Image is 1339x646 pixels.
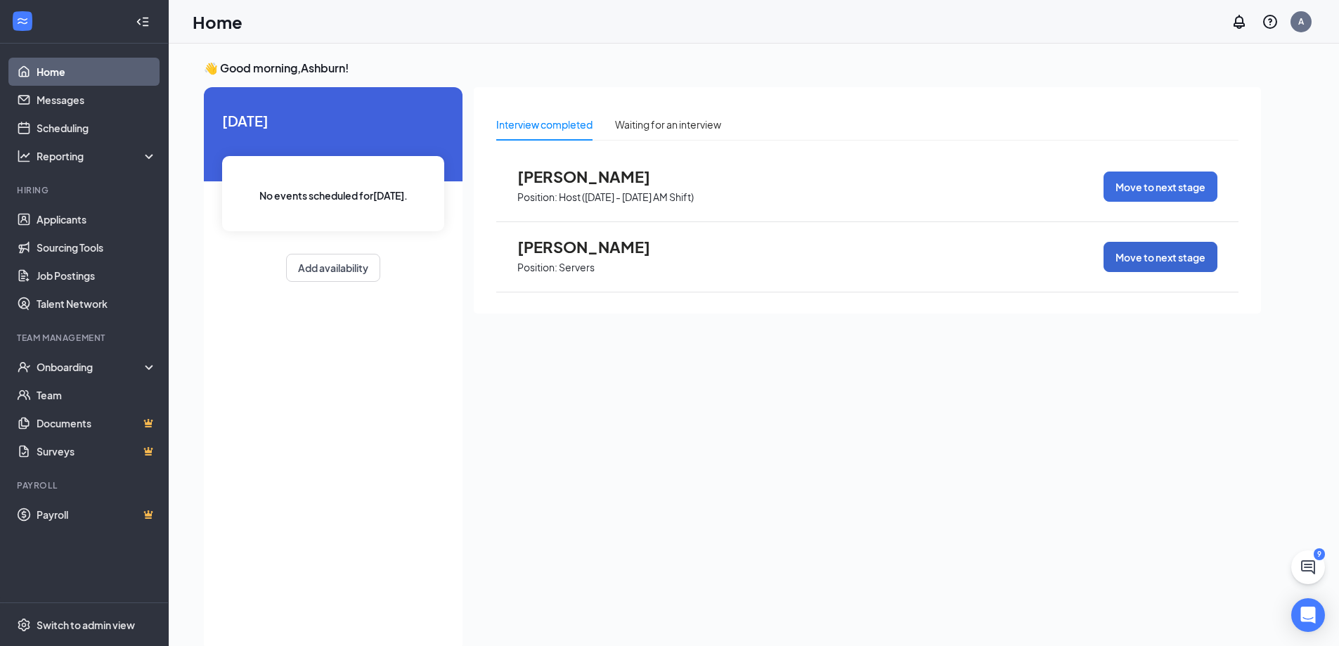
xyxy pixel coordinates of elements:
[17,184,154,196] div: Hiring
[496,117,593,132] div: Interview completed
[37,409,157,437] a: DocumentsCrown
[37,205,157,233] a: Applicants
[1314,548,1325,560] div: 9
[517,261,557,274] p: Position:
[286,254,380,282] button: Add availability
[1298,15,1304,27] div: A
[259,188,408,203] span: No events scheduled for [DATE] .
[17,360,31,374] svg: UserCheck
[37,437,157,465] a: SurveysCrown
[615,117,721,132] div: Waiting for an interview
[17,479,154,491] div: Payroll
[517,190,557,204] p: Position:
[193,10,242,34] h1: Home
[204,60,1261,76] h3: 👋 Good morning, Ashburn !
[1300,559,1317,576] svg: ChatActive
[37,381,157,409] a: Team
[1231,13,1248,30] svg: Notifications
[517,167,672,186] span: [PERSON_NAME]
[1104,242,1217,272] button: Move to next stage
[559,261,595,274] p: Servers
[37,149,157,163] div: Reporting
[559,190,694,204] p: Host ([DATE] - [DATE] AM Shift)
[17,149,31,163] svg: Analysis
[37,58,157,86] a: Home
[37,360,145,374] div: Onboarding
[37,114,157,142] a: Scheduling
[37,261,157,290] a: Job Postings
[37,500,157,529] a: PayrollCrown
[1291,550,1325,584] button: ChatActive
[17,332,154,344] div: Team Management
[517,238,672,256] span: [PERSON_NAME]
[37,86,157,114] a: Messages
[37,290,157,318] a: Talent Network
[1291,598,1325,632] div: Open Intercom Messenger
[136,15,150,29] svg: Collapse
[222,110,444,131] span: [DATE]
[1262,13,1279,30] svg: QuestionInfo
[37,233,157,261] a: Sourcing Tools
[15,14,30,28] svg: WorkstreamLogo
[37,618,135,632] div: Switch to admin view
[1104,172,1217,202] button: Move to next stage
[17,618,31,632] svg: Settings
